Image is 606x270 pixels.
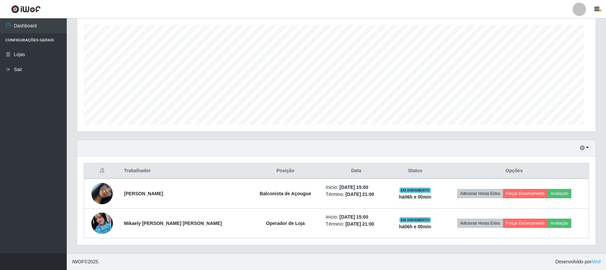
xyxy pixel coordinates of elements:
[266,221,305,226] strong: Operador de Loja
[326,184,386,191] li: Início:
[503,189,548,198] button: Forçar Encerramento
[120,163,249,179] th: Trabalhador
[339,185,368,190] time: [DATE] 15:00
[548,189,571,198] button: Avaliação
[391,163,440,179] th: Status
[457,219,503,228] button: Adicionar Horas Extra
[440,163,589,179] th: Opções
[339,214,368,220] time: [DATE] 15:00
[399,188,431,193] span: EM ANDAMENTO
[345,192,374,197] time: [DATE] 21:00
[326,221,386,228] li: Término:
[124,191,163,196] strong: [PERSON_NAME]
[399,194,431,200] strong: há 06 h e 00 min
[457,189,503,198] button: Adicionar Horas Extra
[11,5,41,13] img: CoreUI Logo
[91,209,113,238] img: 1734919568838.jpeg
[591,259,601,264] a: iWof
[326,191,386,198] li: Término:
[503,219,548,228] button: Forçar Encerramento
[322,163,390,179] th: Data
[399,224,431,229] strong: há 06 h e 00 min
[548,219,571,228] button: Avaliação
[345,221,374,227] time: [DATE] 21:00
[72,259,84,264] span: IWOF
[260,191,311,196] strong: Balconista de Açougue
[91,171,113,217] img: 1727789895848.jpeg
[124,221,222,226] strong: Mikaely [PERSON_NAME] [PERSON_NAME]
[555,258,601,265] span: Desenvolvido por
[399,217,431,223] span: EM ANDAMENTO
[249,163,322,179] th: Posição
[72,258,99,265] span: © 2025 .
[326,214,386,221] li: Início:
